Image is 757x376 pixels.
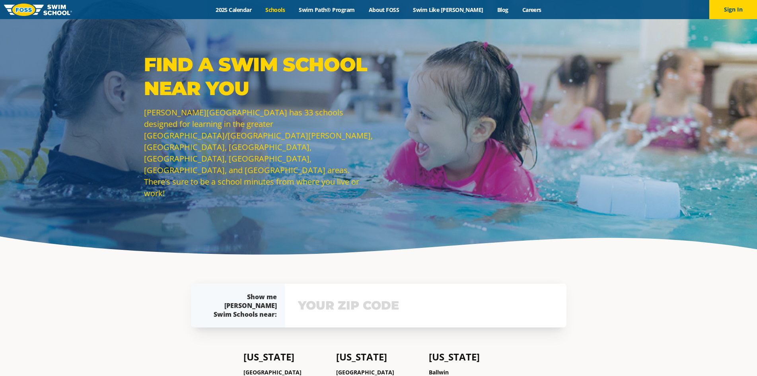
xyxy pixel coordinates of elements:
[144,107,375,199] p: [PERSON_NAME][GEOGRAPHIC_DATA] has 33 schools designed for learning in the greater [GEOGRAPHIC_DA...
[336,368,394,376] a: [GEOGRAPHIC_DATA]
[207,292,277,319] div: Show me [PERSON_NAME] Swim Schools near:
[429,368,449,376] a: Ballwin
[243,351,328,362] h4: [US_STATE]
[4,4,72,16] img: FOSS Swim School Logo
[292,6,362,14] a: Swim Path® Program
[259,6,292,14] a: Schools
[406,6,490,14] a: Swim Like [PERSON_NAME]
[243,368,302,376] a: [GEOGRAPHIC_DATA]
[362,6,406,14] a: About FOSS
[144,53,375,100] p: Find a Swim School Near You
[490,6,515,14] a: Blog
[209,6,259,14] a: 2025 Calendar
[515,6,548,14] a: Careers
[429,351,514,362] h4: [US_STATE]
[336,351,421,362] h4: [US_STATE]
[296,294,555,317] input: YOUR ZIP CODE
